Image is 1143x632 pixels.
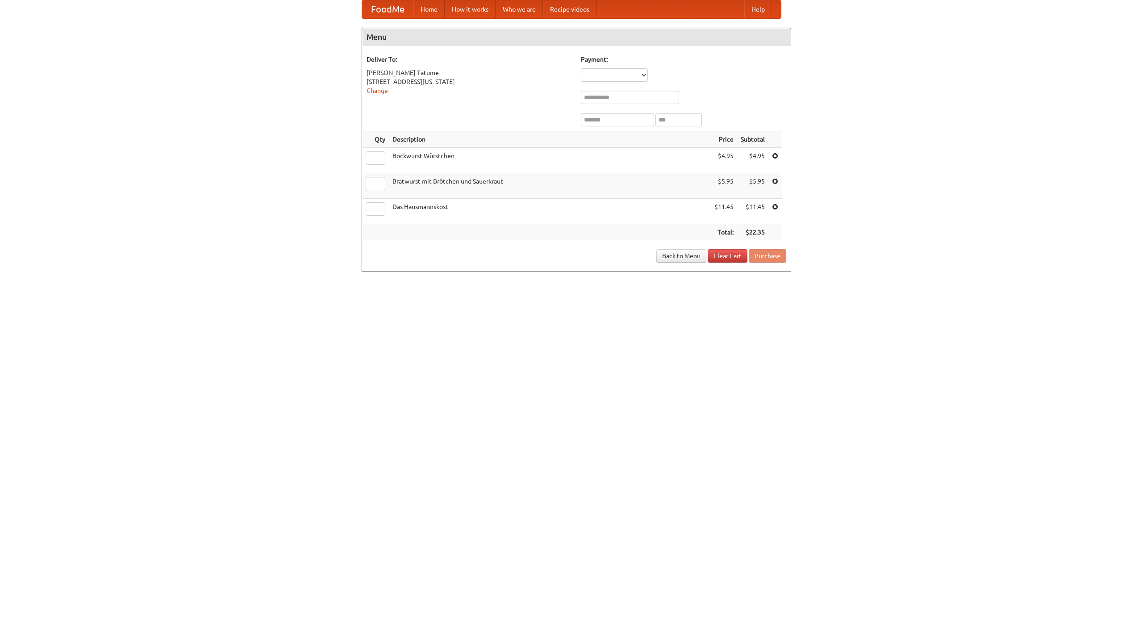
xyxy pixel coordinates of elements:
[362,28,791,46] h4: Menu
[708,249,747,263] a: Clear Cart
[737,131,768,148] th: Subtotal
[737,173,768,199] td: $5.95
[581,55,786,64] h5: Payment:
[367,87,388,94] a: Change
[737,199,768,224] td: $11.45
[737,148,768,173] td: $4.95
[749,249,786,263] button: Purchase
[367,55,572,64] h5: Deliver To:
[389,173,711,199] td: Bratwurst mit Brötchen und Sauerkraut
[711,131,737,148] th: Price
[367,68,572,77] div: [PERSON_NAME] Tatume
[445,0,496,18] a: How it works
[543,0,597,18] a: Recipe videos
[496,0,543,18] a: Who we are
[367,77,572,86] div: [STREET_ADDRESS][US_STATE]
[362,0,413,18] a: FoodMe
[389,199,711,224] td: Das Hausmannskost
[711,224,737,241] th: Total:
[389,148,711,173] td: Bockwurst Würstchen
[744,0,772,18] a: Help
[711,199,737,224] td: $11.45
[711,173,737,199] td: $5.95
[362,131,389,148] th: Qty
[711,148,737,173] td: $4.95
[413,0,445,18] a: Home
[656,249,706,263] a: Back to Menu
[737,224,768,241] th: $22.35
[389,131,711,148] th: Description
